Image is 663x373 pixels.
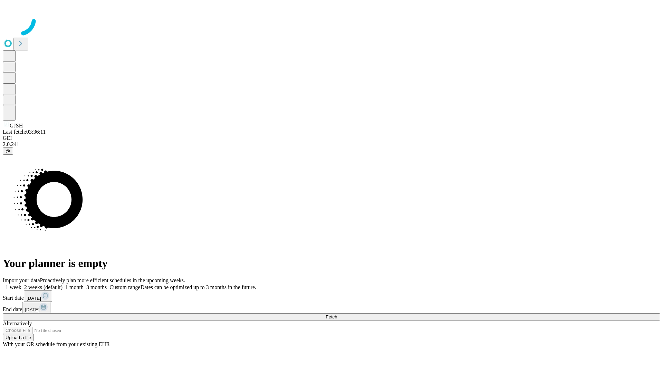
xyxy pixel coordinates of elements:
[22,302,50,313] button: [DATE]
[3,334,34,341] button: Upload a file
[40,277,185,283] span: Proactively plan more efficient schedules in the upcoming weeks.
[3,321,32,326] span: Alternatively
[141,284,256,290] span: Dates can be optimized up to 3 months in the future.
[10,123,23,128] span: GJSH
[3,341,110,347] span: With your OR schedule from your existing EHR
[3,129,46,135] span: Last fetch: 03:36:11
[3,141,660,147] div: 2.0.241
[3,277,40,283] span: Import your data
[3,257,660,270] h1: Your planner is empty
[86,284,107,290] span: 3 months
[3,302,660,313] div: End date
[6,284,21,290] span: 1 week
[109,284,140,290] span: Custom range
[3,313,660,321] button: Fetch
[24,290,52,302] button: [DATE]
[3,135,660,141] div: GEI
[3,290,660,302] div: Start date
[326,314,337,319] span: Fetch
[65,284,84,290] span: 1 month
[25,307,39,312] span: [DATE]
[6,149,10,154] span: @
[27,296,41,301] span: [DATE]
[3,147,13,155] button: @
[24,284,63,290] span: 2 weeks (default)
